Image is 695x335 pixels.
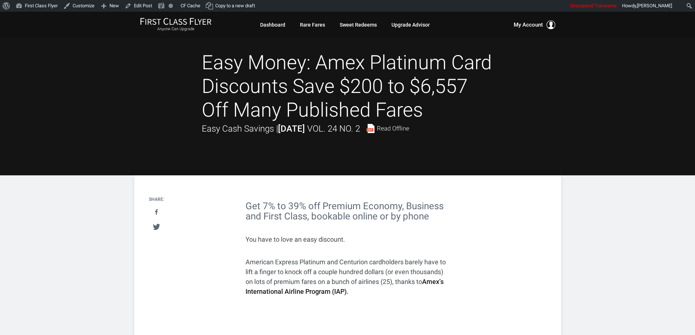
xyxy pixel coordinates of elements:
[391,18,430,31] a: Upgrade Advisor
[570,3,617,8] span: Unsuspend Transients
[637,3,672,8] span: [PERSON_NAME]
[340,18,377,31] a: Sweet Redeems
[514,20,555,29] button: My Account
[366,124,409,133] a: Read Offline
[246,278,444,295] strong: Amex’s International Airline Program (IAP).
[278,124,305,134] strong: [DATE]
[260,18,285,31] a: Dashboard
[149,197,164,202] h4: Share:
[140,17,212,32] a: First Class FlyerAnyone Can Upgrade
[202,51,494,122] h1: Easy Money: Amex Platinum Card Discounts Save $200 to $6,557 Off Many Published Fares
[246,234,450,244] p: You have to love an easy discount.
[149,220,164,234] a: Tweet
[377,125,409,132] span: Read Offline
[246,201,450,222] h2: Get 7% to 39% off Premium Economy, Business and First Class, bookable online or by phone
[366,124,375,133] img: pdf-file.svg
[307,124,360,134] span: Vol. 24 No. 2
[140,27,212,32] small: Anyone Can Upgrade
[300,18,325,31] a: Rare Fares
[140,17,212,25] img: First Class Flyer
[202,122,409,136] div: Easy Cash Savings |
[246,257,450,296] p: American Express Platinum and Centurion cardholders barely have to lift a finger to knock off a c...
[514,20,543,29] span: My Account
[149,206,164,219] a: Share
